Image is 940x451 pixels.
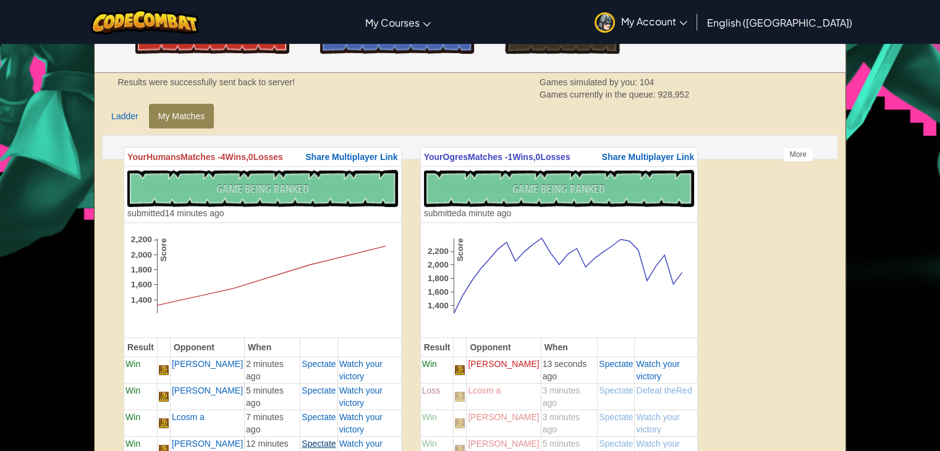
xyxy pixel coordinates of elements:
span: Win [125,412,140,422]
span: Win [422,439,437,449]
span: 928,952 [658,90,689,99]
span: Win [125,359,140,369]
span: Share Multiplayer Link [602,152,694,162]
a: Watch your victory [339,412,383,434]
a: Spectate [599,439,633,449]
span: English ([GEOGRAPHIC_DATA]) [707,16,852,29]
td: 3 minutes ago [541,410,598,437]
a: My Account [588,2,693,41]
a: Watch your victory [636,359,679,381]
td: 3 minutes ago [541,384,598,410]
span: Wins, [512,152,535,162]
span: Your [424,152,443,162]
span: Share Multiplayer Link [305,152,397,162]
text: 1,800 [131,265,152,274]
text: Score [455,238,464,261]
div: 14 minutes ago [127,207,224,219]
td: [PERSON_NAME] [170,357,244,384]
td: [PERSON_NAME] [170,384,244,410]
a: Spectate [302,439,336,449]
text: 2,000 [427,260,448,269]
td: 7 minutes ago [245,410,300,437]
text: Score [159,238,168,261]
th: When [245,338,300,357]
a: Spectate [302,386,336,395]
text: 2,200 [427,247,448,256]
img: CodeCombat logo [91,9,199,35]
th: When [541,338,598,357]
td: 5 minutes ago [245,384,300,410]
text: 2,000 [131,250,152,259]
text: 1,400 [131,295,152,305]
strong: Results were successfully sent back to server! [117,77,294,87]
a: Watch your victory [636,412,679,434]
th: Ogres 1 0 [420,148,697,167]
a: Watch your victory [339,359,383,381]
td: [PERSON_NAME] [467,357,541,384]
span: Games simulated by you: [540,77,640,87]
span: Win [422,359,437,369]
td: [PERSON_NAME] [467,410,541,437]
span: 104 [640,77,654,87]
span: submitted [127,208,165,218]
td: 2 minutes ago [245,357,300,384]
span: My Account [621,15,687,28]
text: 1,600 [427,287,448,297]
text: 2,200 [131,235,152,244]
th: Result [124,338,158,357]
img: avatar [595,12,615,33]
span: Games currently in the queue: [540,90,658,99]
a: My Matches [149,104,214,129]
span: My Courses [365,16,420,29]
th: Result [420,338,454,357]
a: Spectate [302,359,336,369]
td: Lcosm a [467,384,541,410]
a: Ladder [102,104,148,129]
span: submitted [424,208,462,218]
div: More [783,147,813,162]
span: Loss [422,386,441,395]
text: 1,800 [427,274,448,283]
a: English ([GEOGRAPHIC_DATA]) [701,6,858,39]
span: Defeat the [636,386,676,395]
a: Spectate [599,359,633,369]
span: Wins, [226,152,248,162]
th: Opponent [170,338,244,357]
a: Spectate [302,412,336,422]
text: 1,600 [131,280,152,289]
a: Defeat theRed [636,386,692,395]
td: Lcosm a [170,410,244,437]
td: 13 seconds ago [541,357,598,384]
span: Win [125,439,140,449]
span: Win [422,412,437,422]
th: Humans 4 0 [124,148,401,167]
text: 1,400 [427,301,448,310]
span: Matches - [468,152,508,162]
span: Matches - [180,152,221,162]
a: My Courses [359,6,437,39]
a: Spectate [599,412,633,422]
a: Spectate [599,386,633,395]
a: Watch your victory [339,386,383,408]
span: Losses [253,152,283,162]
span: Win [125,386,140,395]
th: Opponent [467,338,541,357]
span: Your [127,152,146,162]
div: a minute ago [424,207,512,219]
span: Losses [540,152,570,162]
